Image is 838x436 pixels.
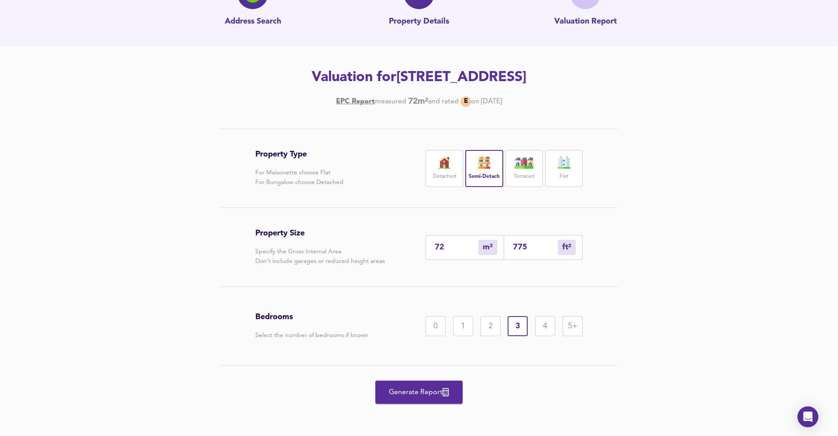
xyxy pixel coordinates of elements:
[426,150,463,187] div: Detached
[225,16,281,27] p: Address Search
[545,150,583,187] div: Flat
[558,240,576,255] div: m²
[560,171,568,182] label: Flat
[255,168,343,187] p: For Maisonette choose Flat For Bungalow choose Detached
[797,406,818,427] div: Open Intercom Messenger
[481,316,501,336] div: 2
[471,97,479,106] div: on
[469,171,500,182] label: Semi-Detach
[513,157,535,169] img: house-icon
[514,171,534,182] label: Terraced
[433,157,455,169] img: house-icon
[435,243,478,252] input: Enter sqm
[255,247,385,266] p: Specify the Gross Internal Area Don't include garages or reduced height areas
[453,316,473,336] div: 1
[433,171,456,182] label: Detached
[375,97,406,106] div: measured
[508,316,528,336] div: 3
[389,16,449,27] p: Property Details
[473,157,495,169] img: house-icon
[255,330,368,340] p: Select the number of bedrooms if known
[428,97,459,106] div: and rated
[408,97,428,106] b: 72 m²
[563,316,583,336] div: 5+
[255,228,385,238] h3: Property Size
[513,243,558,252] input: Sqft
[505,150,543,187] div: Terraced
[255,150,343,159] h3: Property Type
[535,316,555,336] div: 4
[460,96,471,107] div: E
[465,150,503,187] div: Semi-Detach
[255,312,368,322] h3: Bedrooms
[478,240,497,255] div: m²
[375,381,463,404] button: Generate Report
[553,157,575,169] img: flat-icon
[554,16,617,27] p: Valuation Report
[426,316,446,336] div: 0
[172,68,666,87] h2: Valuation for [STREET_ADDRESS]
[336,96,502,107] div: [DATE]
[384,386,454,399] span: Generate Report
[336,97,375,106] a: EPC Report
